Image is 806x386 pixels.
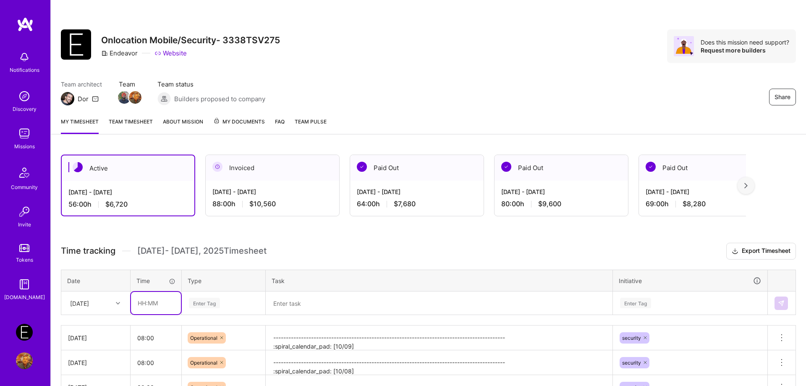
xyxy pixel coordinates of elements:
[212,187,332,196] div: [DATE] - [DATE]
[19,244,29,252] img: tokens
[10,66,39,74] div: Notifications
[620,297,651,310] div: Enter Tag
[16,276,33,293] img: guide book
[357,187,477,196] div: [DATE] - [DATE]
[394,200,416,208] span: $7,680
[73,162,83,172] img: Active
[4,293,45,302] div: [DOMAIN_NAME]
[68,188,188,197] div: [DATE] - [DATE]
[190,335,217,341] span: Operational
[18,220,31,229] div: Invite
[267,326,612,349] textarea: -------------------------------------------------------------------------------------------- :spi...
[157,80,265,89] span: Team status
[190,360,217,366] span: Operational
[501,200,621,208] div: 80:00 h
[16,255,33,264] div: Tokens
[674,36,694,56] img: Avatar
[137,246,267,256] span: [DATE] - [DATE] , 2025 Timesheet
[357,162,367,172] img: Paid Out
[131,352,181,374] input: HH:MM
[11,183,38,192] div: Community
[501,187,621,196] div: [DATE] - [DATE]
[61,92,74,105] img: Team Architect
[101,35,280,45] h3: Onlocation Mobile/Security- 3338TSV275
[646,162,656,172] img: Paid Out
[622,335,641,341] span: security
[16,125,33,142] img: teamwork
[701,38,789,46] div: Does this mission need support?
[495,155,628,181] div: Paid Out
[68,333,123,342] div: [DATE]
[266,270,613,291] th: Task
[212,162,222,172] img: Invoiced
[92,95,99,102] i: icon Mail
[16,203,33,220] img: Invite
[163,117,203,134] a: About Mission
[70,299,89,307] div: [DATE]
[212,200,332,208] div: 88:00 h
[14,324,35,341] a: Endeavor: Onlocation Mobile/Security- 3338TSV275
[136,276,175,285] div: Time
[619,276,762,286] div: Initiative
[501,162,511,172] img: Paid Out
[14,352,35,369] a: User Avatar
[622,360,641,366] span: security
[119,90,130,105] a: Team Member Avatar
[275,117,285,134] a: FAQ
[61,246,115,256] span: Time tracking
[726,243,796,260] button: Export Timesheet
[61,29,91,60] img: Company Logo
[769,89,796,105] button: Share
[68,200,188,209] div: 56:00 h
[13,105,37,113] div: Discovery
[14,163,34,183] img: Community
[357,200,477,208] div: 64:00 h
[119,80,141,89] span: Team
[101,50,108,57] i: icon CompanyGray
[639,155,772,181] div: Paid Out
[131,327,181,349] input: HH:MM
[538,200,561,208] span: $9,600
[182,270,266,291] th: Type
[174,95,265,103] span: Builders proposed to company
[109,117,153,134] a: Team timesheet
[206,155,339,181] div: Invoiced
[701,46,789,54] div: Request more builders
[295,118,327,125] span: Team Pulse
[61,270,131,291] th: Date
[130,90,141,105] a: Team Member Avatar
[267,351,612,374] textarea: -------------------------------------------------------------------------------------------- :spi...
[213,117,265,126] span: My Documents
[249,200,276,208] span: $10,560
[646,200,766,208] div: 69:00 h
[16,88,33,105] img: discovery
[118,91,131,104] img: Team Member Avatar
[157,92,171,105] img: Builders proposed to company
[646,187,766,196] div: [DATE] - [DATE]
[154,49,187,58] a: Website
[744,183,748,189] img: right
[17,17,34,32] img: logo
[775,93,790,101] span: Share
[68,358,123,367] div: [DATE]
[131,292,181,314] input: HH:MM
[16,324,33,341] img: Endeavor: Onlocation Mobile/Security- 3338TSV275
[14,142,35,151] div: Missions
[116,301,120,305] i: icon Chevron
[62,155,194,181] div: Active
[105,200,128,209] span: $6,720
[16,352,33,369] img: User Avatar
[683,200,706,208] span: $8,280
[295,117,327,134] a: Team Pulse
[213,117,265,134] a: My Documents
[778,300,785,307] img: Submit
[16,49,33,66] img: bell
[129,91,141,104] img: Team Member Avatar
[732,247,738,256] i: icon Download
[189,297,220,310] div: Enter Tag
[78,95,89,103] div: Dor
[101,49,138,58] div: Endeavor
[61,117,99,134] a: My timesheet
[350,155,484,181] div: Paid Out
[61,80,102,89] span: Team architect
